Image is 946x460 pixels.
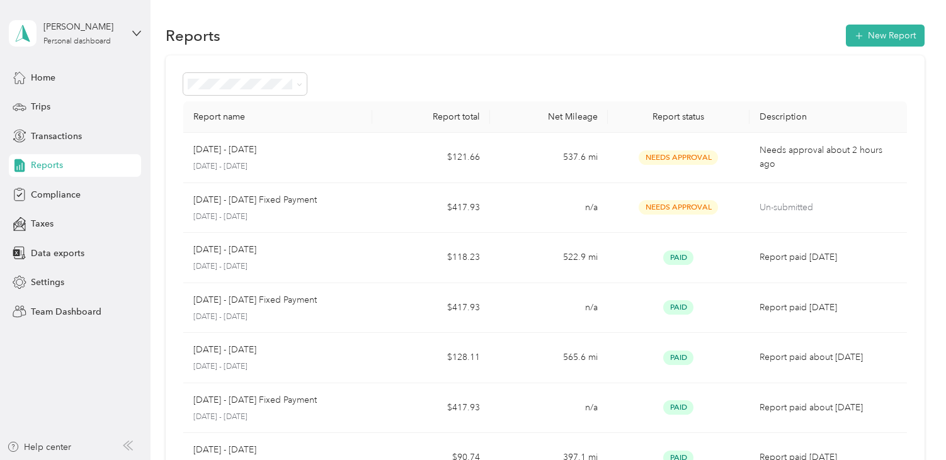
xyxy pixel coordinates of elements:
th: Net Mileage [490,101,608,133]
span: Paid [663,351,693,365]
p: [DATE] - [DATE] [193,243,256,257]
p: [DATE] - [DATE] Fixed Payment [193,193,317,207]
span: Settings [31,276,64,289]
div: Personal dashboard [43,38,111,45]
p: [DATE] - [DATE] [193,343,256,357]
p: [DATE] - [DATE] [193,361,362,373]
span: Taxes [31,217,54,230]
div: Report status [618,111,739,122]
p: [DATE] - [DATE] [193,311,362,323]
p: Report paid about [DATE] [760,351,897,364]
td: $118.23 [372,233,490,283]
p: [DATE] - [DATE] [193,143,256,157]
p: [DATE] - [DATE] [193,261,362,272]
td: n/a [490,383,608,434]
p: [DATE] - [DATE] Fixed Payment [193,393,317,407]
p: [DATE] - [DATE] [193,211,362,223]
span: Transactions [31,130,82,143]
span: Needs Approval [639,200,718,215]
button: Help center [7,440,71,454]
th: Description [749,101,907,133]
span: Data exports [31,247,84,260]
p: Report paid [DATE] [760,301,897,315]
td: $128.11 [372,333,490,383]
span: Paid [663,250,693,265]
p: Needs approval about 2 hours ago [760,143,897,171]
span: Compliance [31,188,81,201]
div: [PERSON_NAME] [43,20,122,33]
span: Team Dashboard [31,305,101,318]
td: n/a [490,183,608,233]
p: [DATE] - [DATE] [193,412,362,423]
p: Un-submitted [760,201,897,215]
span: Reports [31,159,63,172]
td: $417.93 [372,383,490,434]
p: [DATE] - [DATE] Fixed Payment [193,293,317,307]
p: Report paid about [DATE] [760,401,897,415]
p: [DATE] - [DATE] [193,443,256,457]
iframe: Everlance-gr Chat Button Frame [875,390,946,460]
td: $121.66 [372,133,490,183]
td: $417.93 [372,183,490,233]
span: Paid [663,300,693,315]
td: 522.9 mi [490,233,608,283]
span: Needs Approval [639,150,718,165]
span: Home [31,71,55,84]
th: Report name [183,101,372,133]
span: Paid [663,400,693,415]
span: Trips [31,100,50,113]
h1: Reports [166,29,220,42]
td: $417.93 [372,283,490,334]
p: Report paid [DATE] [760,250,897,264]
td: 537.6 mi [490,133,608,183]
button: New Report [846,25,925,47]
td: n/a [490,283,608,334]
td: 565.6 mi [490,333,608,383]
p: [DATE] - [DATE] [193,161,362,172]
th: Report total [372,101,490,133]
